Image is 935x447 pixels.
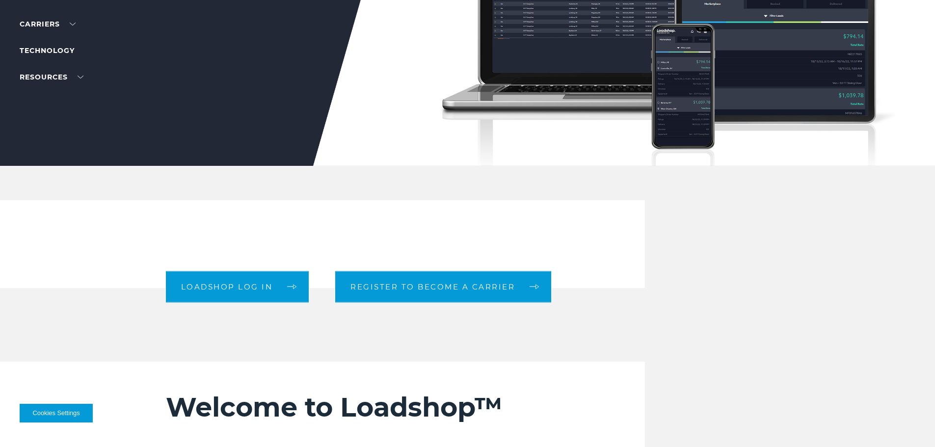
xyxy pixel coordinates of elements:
a: RESOURCES [20,73,83,81]
a: Register to become a carrier arrow arrow [335,271,551,302]
span: Register to become a carrier [350,283,515,290]
span: Loadshop log in [181,283,273,290]
iframe: Chat Widget [886,400,935,447]
h2: Welcome to Loadshop™ [166,391,587,423]
a: Technology [20,46,75,55]
a: Carriers [20,20,76,28]
button: Cookies Settings [20,404,93,422]
a: Loadshop log in arrow arrow [166,271,309,302]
